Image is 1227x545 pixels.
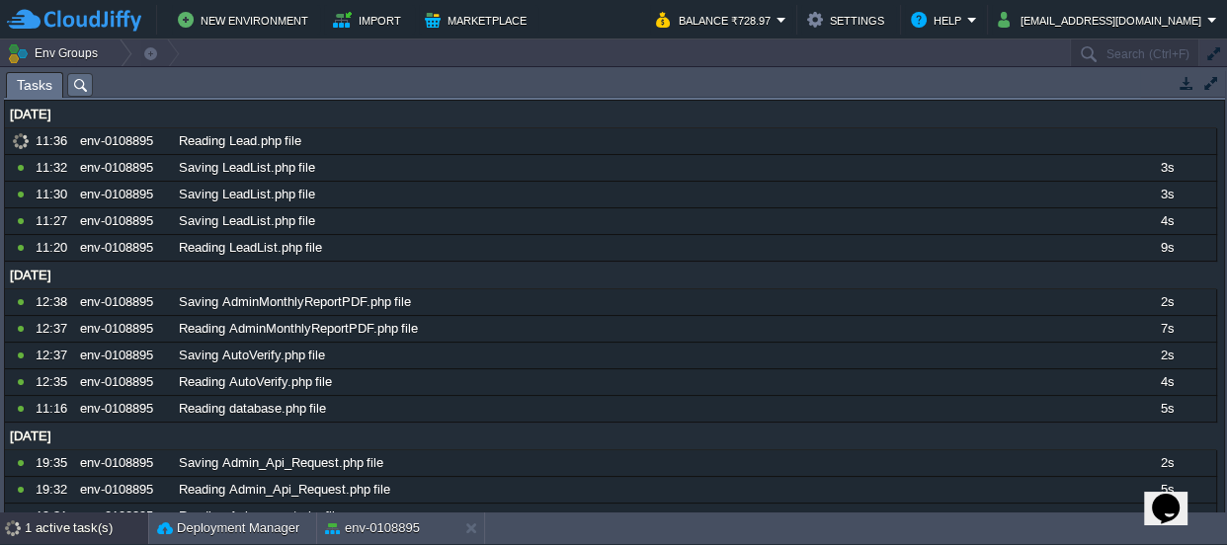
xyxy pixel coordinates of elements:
[5,102,1216,127] div: [DATE]
[36,182,73,207] div: 11:30
[179,481,390,499] span: Reading Admin_Api_Request.php file
[179,293,411,311] span: Saving AdminMonthlyReportPDF.php file
[178,8,314,32] button: New Environment
[36,477,73,503] div: 19:32
[36,235,73,261] div: 11:20
[7,8,141,33] img: CloudJiffy
[179,320,418,338] span: Reading AdminMonthlyReportPDF.php file
[1118,316,1215,342] div: 7s
[157,518,299,538] button: Deployment Manager
[179,454,383,472] span: Saving Admin_Api_Request.php file
[1118,235,1215,261] div: 9s
[1118,343,1215,368] div: 2s
[1118,182,1215,207] div: 3s
[179,347,325,364] span: Saving AutoVerify.php file
[911,8,967,32] button: Help
[36,155,73,181] div: 11:32
[75,235,172,261] div: env-0108895
[75,208,172,234] div: env-0108895
[1118,396,1215,422] div: 5s
[36,450,73,476] div: 19:35
[75,369,172,395] div: env-0108895
[17,73,52,98] span: Tasks
[1118,477,1215,503] div: 5s
[1144,466,1207,525] iframe: chat widget
[179,239,322,257] span: Reading LeadList.php file
[425,8,532,32] button: Marketplace
[25,512,148,544] div: 1 active task(s)
[5,424,1216,449] div: [DATE]
[36,504,73,529] div: 19:31
[5,263,1216,288] div: [DATE]
[179,212,315,230] span: Saving LeadList.php file
[75,396,172,422] div: env-0108895
[179,400,326,418] span: Reading database.php file
[75,343,172,368] div: env-0108895
[75,182,172,207] div: env-0108895
[179,186,315,203] span: Saving LeadList.php file
[75,128,172,154] div: env-0108895
[36,343,73,368] div: 12:37
[7,39,105,67] button: Env Groups
[656,8,777,32] button: Balance ₹728.97
[179,373,332,391] span: Reading AutoVerify.php file
[998,8,1207,32] button: [EMAIL_ADDRESS][DOMAIN_NAME]
[36,369,73,395] div: 12:35
[179,507,342,525] span: Reading Api_request.php file
[179,132,301,150] span: Reading Lead.php file
[75,477,172,503] div: env-0108895
[179,159,315,177] span: Saving LeadList.php file
[75,155,172,181] div: env-0108895
[1118,450,1215,476] div: 2s
[1118,504,1215,529] div: 6s
[36,316,73,342] div: 12:37
[36,289,73,315] div: 12:38
[36,396,73,422] div: 11:16
[807,8,890,32] button: Settings
[333,8,407,32] button: Import
[75,504,172,529] div: env-0108895
[75,289,172,315] div: env-0108895
[75,450,172,476] div: env-0108895
[1118,208,1215,234] div: 4s
[325,518,420,538] button: env-0108895
[36,128,73,154] div: 11:36
[75,316,172,342] div: env-0108895
[36,208,73,234] div: 11:27
[1118,155,1215,181] div: 3s
[1118,289,1215,315] div: 2s
[1118,369,1215,395] div: 4s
